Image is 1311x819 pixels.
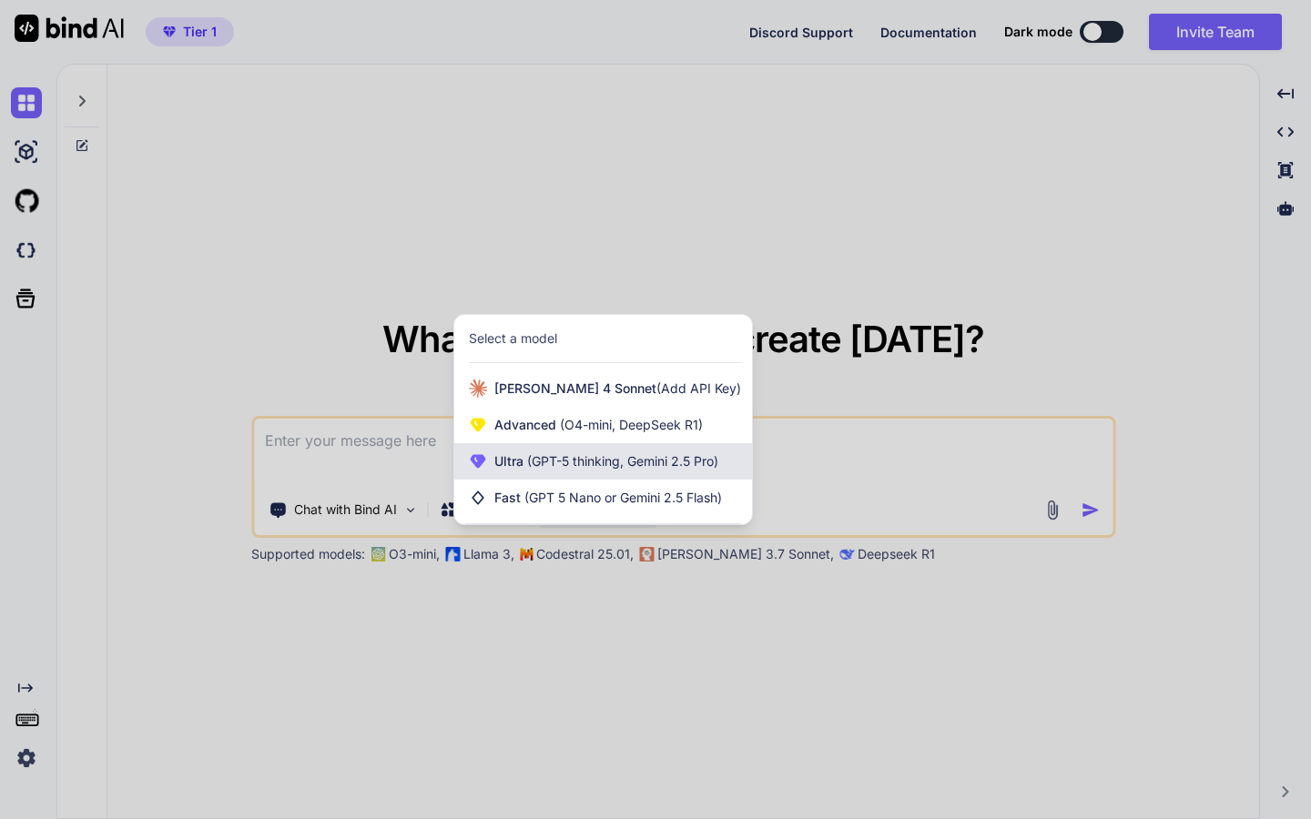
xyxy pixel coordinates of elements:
span: Ultra [494,452,718,470]
span: (GPT 5 Nano or Gemini 2.5 Flash) [524,490,722,505]
span: Advanced [494,416,703,434]
span: (O4-mini, DeepSeek R1) [556,417,703,432]
span: (GPT-5 thinking, Gemini 2.5 Pro) [523,453,718,469]
div: Select a model [469,329,557,348]
span: (Add API Key) [656,380,741,396]
span: [PERSON_NAME] 4 Sonnet [494,379,741,398]
span: Fast [494,489,722,507]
